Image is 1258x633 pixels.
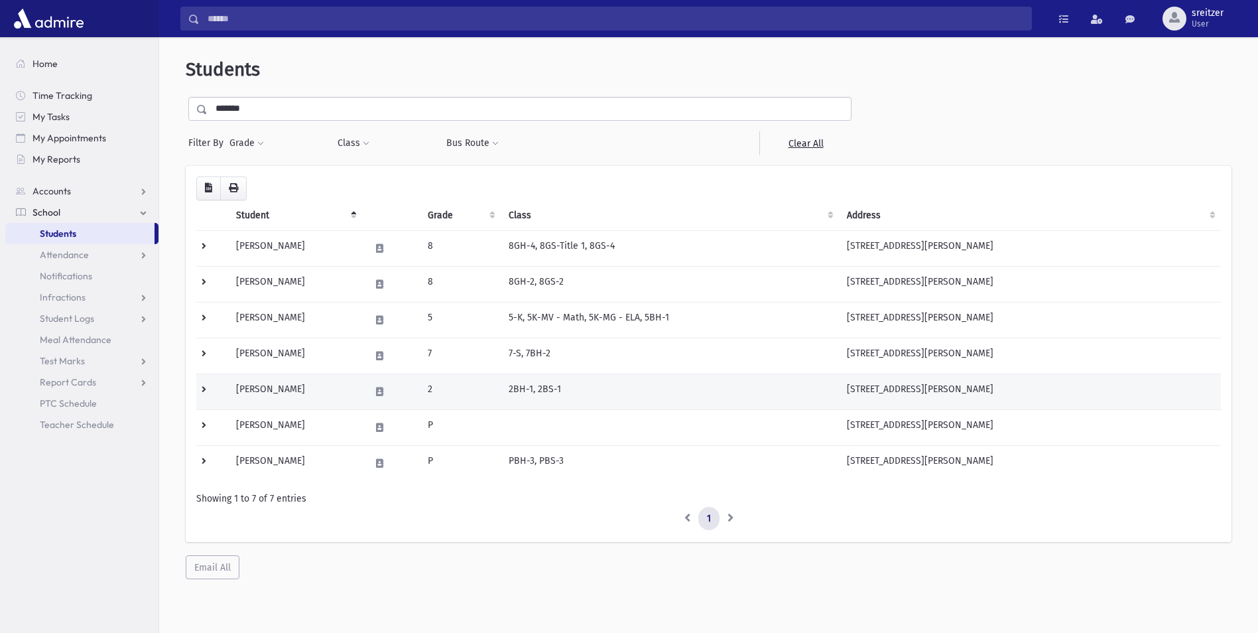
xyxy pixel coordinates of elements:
a: Notifications [5,265,158,287]
td: [STREET_ADDRESS][PERSON_NAME] [839,409,1221,445]
span: Attendance [40,249,89,261]
td: 7 [420,338,501,374]
td: [STREET_ADDRESS][PERSON_NAME] [839,266,1221,302]
input: Search [200,7,1031,31]
button: CSV [196,176,221,200]
td: 7-S, 7BH-2 [501,338,839,374]
th: Student: activate to sort column descending [228,200,362,231]
td: 8 [420,230,501,266]
td: 8 [420,266,501,302]
a: School [5,202,158,223]
span: PTC Schedule [40,397,97,409]
td: 2BH-1, 2BS-1 [501,374,839,409]
span: Home [32,58,58,70]
span: User [1192,19,1224,29]
td: P [420,445,501,481]
td: [PERSON_NAME] [228,266,362,302]
td: [PERSON_NAME] [228,338,362,374]
a: Infractions [5,287,158,308]
td: PBH-3, PBS-3 [501,445,839,481]
a: Report Cards [5,372,158,393]
img: AdmirePro [11,5,87,32]
td: 2 [420,374,501,409]
td: 5 [420,302,501,338]
td: [PERSON_NAME] [228,445,362,481]
span: Students [40,228,76,240]
span: Infractions [40,291,86,303]
td: 5-K, 5K-MV - Math, 5K-MG - ELA, 5BH-1 [501,302,839,338]
td: [STREET_ADDRESS][PERSON_NAME] [839,230,1221,266]
a: PTC Schedule [5,393,158,414]
span: Notifications [40,270,92,282]
span: Students [186,58,260,80]
span: Time Tracking [32,90,92,102]
span: Student Logs [40,313,94,324]
a: My Tasks [5,106,158,127]
a: Students [5,223,155,244]
th: Grade: activate to sort column ascending [420,200,501,231]
th: Class: activate to sort column ascending [501,200,839,231]
a: Accounts [5,180,158,202]
td: [PERSON_NAME] [228,230,362,266]
a: Time Tracking [5,85,158,106]
span: My Appointments [32,132,106,144]
a: My Reports [5,149,158,170]
th: Address: activate to sort column ascending [839,200,1221,231]
td: [PERSON_NAME] [228,409,362,445]
span: Report Cards [40,376,96,388]
a: Home [5,53,158,74]
td: [STREET_ADDRESS][PERSON_NAME] [839,338,1221,374]
td: P [420,409,501,445]
button: Email All [186,555,239,579]
span: School [32,206,60,218]
button: Grade [229,131,265,155]
span: Meal Attendance [40,334,111,346]
a: Teacher Schedule [5,414,158,435]
span: sreitzer [1192,8,1224,19]
a: Attendance [5,244,158,265]
td: [PERSON_NAME] [228,374,362,409]
td: [STREET_ADDRESS][PERSON_NAME] [839,445,1221,481]
div: Showing 1 to 7 of 7 entries [196,492,1221,506]
a: Student Logs [5,308,158,329]
td: [STREET_ADDRESS][PERSON_NAME] [839,374,1221,409]
span: Filter By [188,136,229,150]
span: Teacher Schedule [40,419,114,431]
span: Test Marks [40,355,85,367]
a: Test Marks [5,350,158,372]
button: Bus Route [446,131,499,155]
button: Print [220,176,247,200]
td: 8GH-4, 8GS-Title 1, 8GS-4 [501,230,839,266]
td: 8GH-2, 8GS-2 [501,266,839,302]
span: My Tasks [32,111,70,123]
a: My Appointments [5,127,158,149]
span: My Reports [32,153,80,165]
td: [STREET_ADDRESS][PERSON_NAME] [839,302,1221,338]
button: Class [337,131,370,155]
td: [PERSON_NAME] [228,302,362,338]
span: Accounts [32,185,71,197]
a: Meal Attendance [5,329,158,350]
a: 1 [698,507,720,531]
a: Clear All [759,131,851,155]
